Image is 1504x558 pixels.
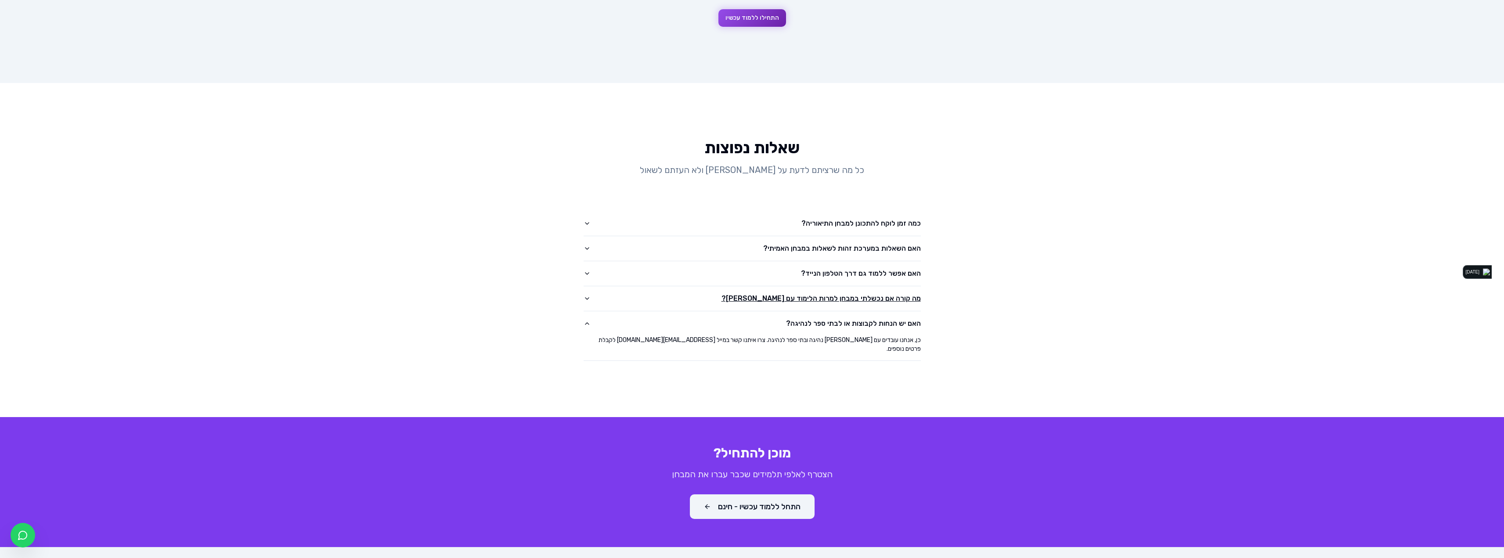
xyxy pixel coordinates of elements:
[584,236,921,261] button: האם השאלות במערכת זהות לשאלות במבחן האמיתי?
[584,261,921,286] button: האם אפשר ללמוד גם דרך הטלפון הנייד?
[584,286,921,311] button: מה קורה אם נכשלתי במבחן למרות הלימוד עם [PERSON_NAME]?
[584,211,921,236] button: כמה זמן לוקח להתכונן למבחן התיאוריה?
[718,9,786,27] button: התחילו ללמוד עכשיו
[690,503,815,511] a: התחל ללמוד עכשיו - חינם
[584,311,921,336] button: האם יש הנחות לקבוצות או לבתי ספר לנהיגה?
[584,336,921,360] div: האם יש הנחות לקבוצות או לבתי ספר לנהיגה?
[1466,269,1480,276] div: [DATE]
[690,494,815,519] button: התחל ללמוד עכשיו - חינם
[584,336,921,360] div: כן, אנחנו עובדים עם [PERSON_NAME] נהיגה ובתי ספר לנהיגה. צרו איתנו קשר במייל [EMAIL_ADDRESS][DOMA...
[584,164,921,176] p: כל מה שרציתם לדעת על [PERSON_NAME] ולא העזתם לשאול
[718,13,786,22] a: התחילו ללמוד עכשיו
[459,445,1046,461] h2: מוכן להתחיל?
[1483,269,1490,276] img: logo
[11,523,35,547] a: צ'אט בוואטסאפ
[459,468,1046,480] p: הצטרף לאלפי תלמידים שכבר עברו את המבחן
[459,139,1046,157] h2: שאלות נפוצות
